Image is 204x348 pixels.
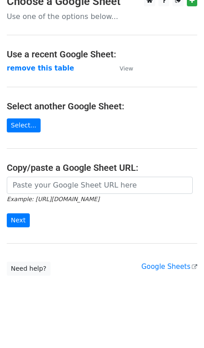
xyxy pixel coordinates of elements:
input: Paste your Google Sheet URL here [7,177,193,194]
a: Need help? [7,262,51,276]
iframe: Chat Widget [159,305,204,348]
a: Select... [7,118,41,132]
h4: Select another Google Sheet: [7,101,197,112]
h4: Use a recent Google Sheet: [7,49,197,60]
input: Next [7,213,30,227]
a: remove this table [7,64,74,72]
small: View [120,65,133,72]
a: Google Sheets [141,263,197,271]
a: View [111,64,133,72]
small: Example: [URL][DOMAIN_NAME] [7,196,99,202]
p: Use one of the options below... [7,12,197,21]
h4: Copy/paste a Google Sheet URL: [7,162,197,173]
